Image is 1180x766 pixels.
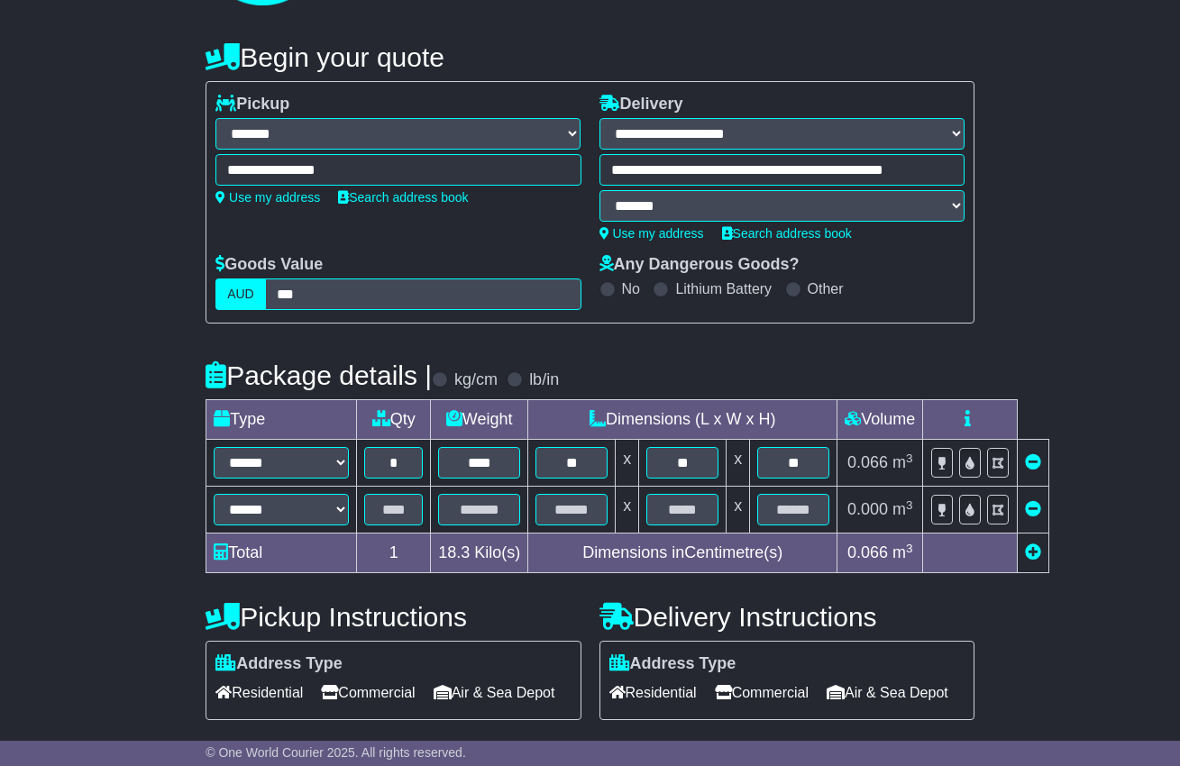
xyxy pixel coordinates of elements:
td: Qty [357,400,431,440]
a: Remove this item [1025,500,1041,518]
label: Lithium Battery [675,280,772,297]
td: Volume [837,400,923,440]
span: Residential [609,679,697,707]
td: x [616,487,639,533]
label: kg/cm [454,370,498,390]
label: Other [808,280,844,297]
span: Air & Sea Depot [827,679,948,707]
a: Use my address [599,226,704,241]
span: m [892,453,913,471]
a: Add new item [1025,543,1041,561]
label: No [622,280,640,297]
td: Kilo(s) [431,533,528,573]
span: m [892,543,913,561]
label: Address Type [215,654,343,674]
a: Search address book [722,226,852,241]
label: AUD [215,278,266,310]
label: Goods Value [215,255,323,275]
span: 0.066 [847,453,888,471]
label: Pickup [215,95,289,114]
td: Type [206,400,357,440]
a: Remove this item [1025,453,1041,471]
h4: Delivery Instructions [599,602,974,632]
span: 0.066 [847,543,888,561]
td: Dimensions (L x W x H) [528,400,837,440]
span: 0.000 [847,500,888,518]
span: Air & Sea Depot [434,679,555,707]
a: Use my address [215,190,320,205]
td: Total [206,533,357,573]
label: Address Type [609,654,736,674]
h4: Package details | [206,360,432,390]
h4: Pickup Instructions [206,602,581,632]
label: lb/in [529,370,559,390]
td: Dimensions in Centimetre(s) [528,533,837,573]
span: © One World Courier 2025. All rights reserved. [206,745,466,760]
span: Commercial [321,679,415,707]
td: x [616,440,639,487]
span: Commercial [715,679,809,707]
sup: 3 [906,498,913,512]
h4: Begin your quote [206,42,974,72]
td: x [727,440,750,487]
td: Weight [431,400,528,440]
span: m [892,500,913,518]
td: 1 [357,533,431,573]
sup: 3 [906,542,913,555]
span: 18.3 [438,543,470,561]
label: Delivery [599,95,683,114]
a: Search address book [338,190,468,205]
span: Residential [215,679,303,707]
label: Any Dangerous Goods? [599,255,800,275]
td: x [727,487,750,533]
sup: 3 [906,451,913,465]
